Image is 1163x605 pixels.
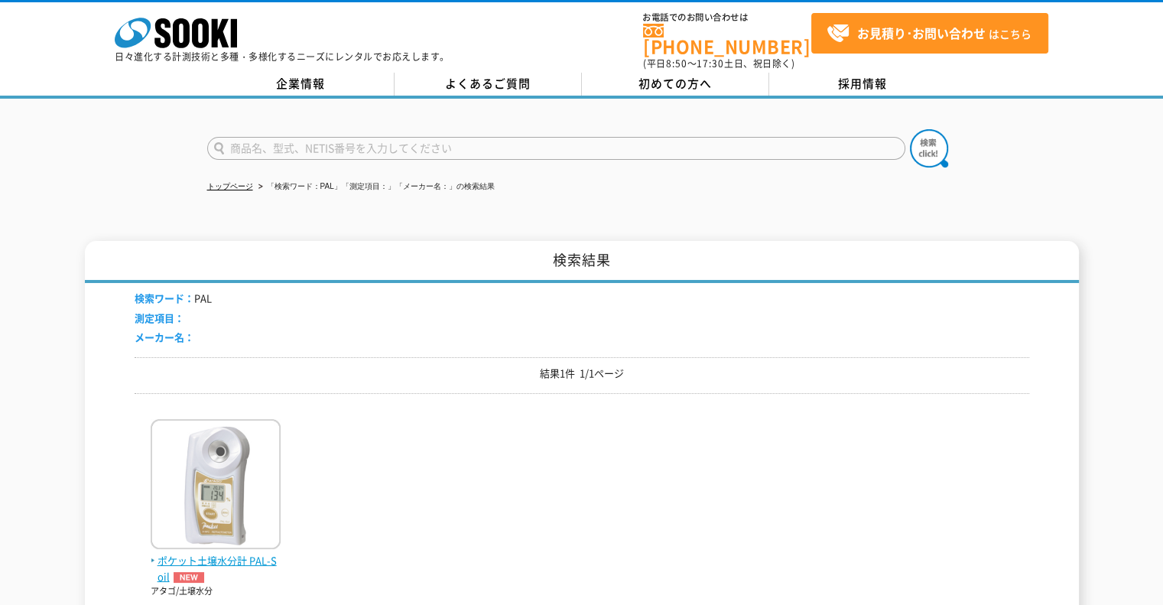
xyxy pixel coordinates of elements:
span: (平日 ～ 土日、祝日除く) [643,57,794,70]
h1: 検索結果 [85,241,1079,283]
a: トップページ [207,182,253,190]
span: 8:50 [666,57,687,70]
li: PAL [135,291,212,307]
a: 企業情報 [207,73,395,96]
li: 「検索ワード：PAL」「測定項目：」「メーカー名：」の検索結果 [255,179,495,195]
p: 結果1件 1/1ページ [135,366,1029,382]
p: アタゴ/土壌水分 [151,585,281,598]
a: よくあるご質問 [395,73,582,96]
p: 日々進化する計測技術と多種・多様化するニーズにレンタルでお応えします。 [115,52,450,61]
span: 測定項目： [135,311,184,325]
a: 採用情報 [769,73,957,96]
img: PAL-Soil [151,419,281,553]
strong: お見積り･お問い合わせ [857,24,986,42]
input: 商品名、型式、NETIS番号を入力してください [207,137,905,160]
span: 初めての方へ [638,75,712,92]
a: ポケット土壌水分計 PAL-SoilNEW [151,537,281,584]
span: はこちら [827,22,1031,45]
img: btn_search.png [910,129,948,168]
span: 検索ワード： [135,291,194,305]
a: [PHONE_NUMBER] [643,24,811,55]
span: ポケット土壌水分計 PAL-Soil [151,553,281,585]
img: NEW [170,572,208,583]
span: メーカー名： [135,330,194,344]
span: 17:30 [697,57,724,70]
span: お電話でのお問い合わせは [643,13,811,22]
a: お見積り･お問い合わせはこちら [811,13,1048,54]
a: 初めての方へ [582,73,769,96]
